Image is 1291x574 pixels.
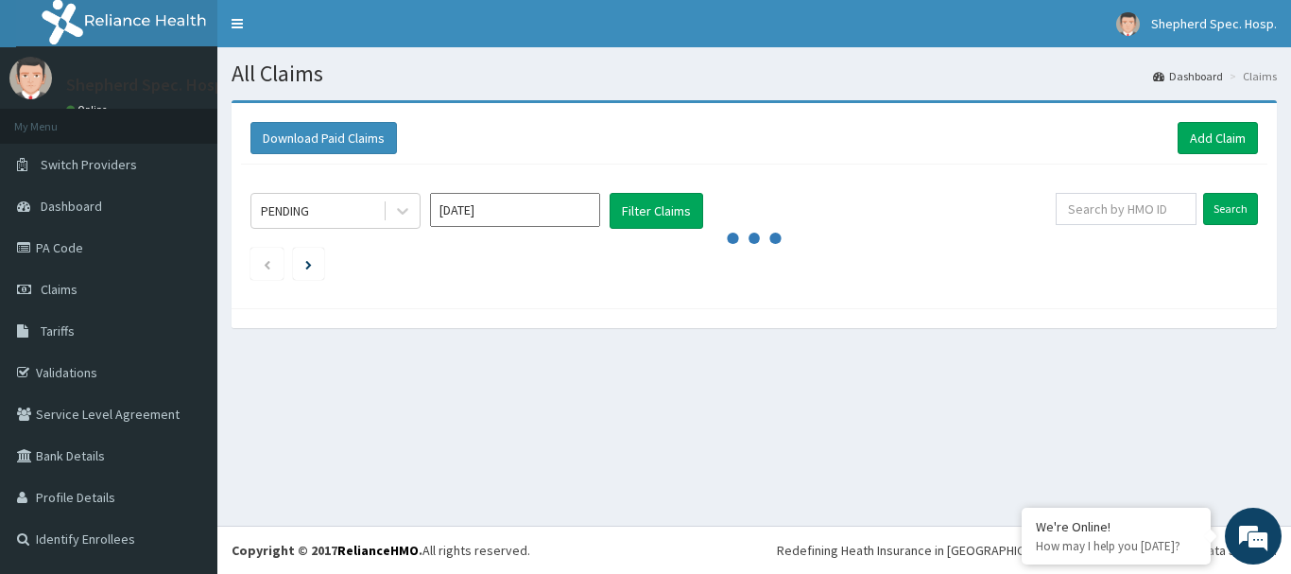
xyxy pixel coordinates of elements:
span: Shepherd Spec. Hosp. [1151,15,1277,32]
div: PENDING [261,201,309,220]
a: Dashboard [1153,68,1223,84]
p: Shepherd Spec. Hosp. [66,77,228,94]
div: Redefining Heath Insurance in [GEOGRAPHIC_DATA] using Telemedicine and Data Science! [777,541,1277,560]
span: Tariffs [41,322,75,339]
svg: audio-loading [726,210,783,267]
footer: All rights reserved. [217,526,1291,574]
a: RelianceHMO [337,542,419,559]
input: Select Month and Year [430,193,600,227]
img: User Image [9,57,52,99]
a: Add Claim [1178,122,1258,154]
li: Claims [1225,68,1277,84]
div: We're Online! [1036,518,1196,535]
button: Download Paid Claims [250,122,397,154]
input: Search by HMO ID [1056,193,1196,225]
strong: Copyright © 2017 . [232,542,422,559]
span: Dashboard [41,198,102,215]
h1: All Claims [232,61,1277,86]
a: Previous page [263,255,271,272]
span: Claims [41,281,77,298]
input: Search [1203,193,1258,225]
a: Next page [305,255,312,272]
a: Online [66,103,112,116]
img: User Image [1116,12,1140,36]
button: Filter Claims [610,193,703,229]
p: How may I help you today? [1036,538,1196,554]
span: Switch Providers [41,156,137,173]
